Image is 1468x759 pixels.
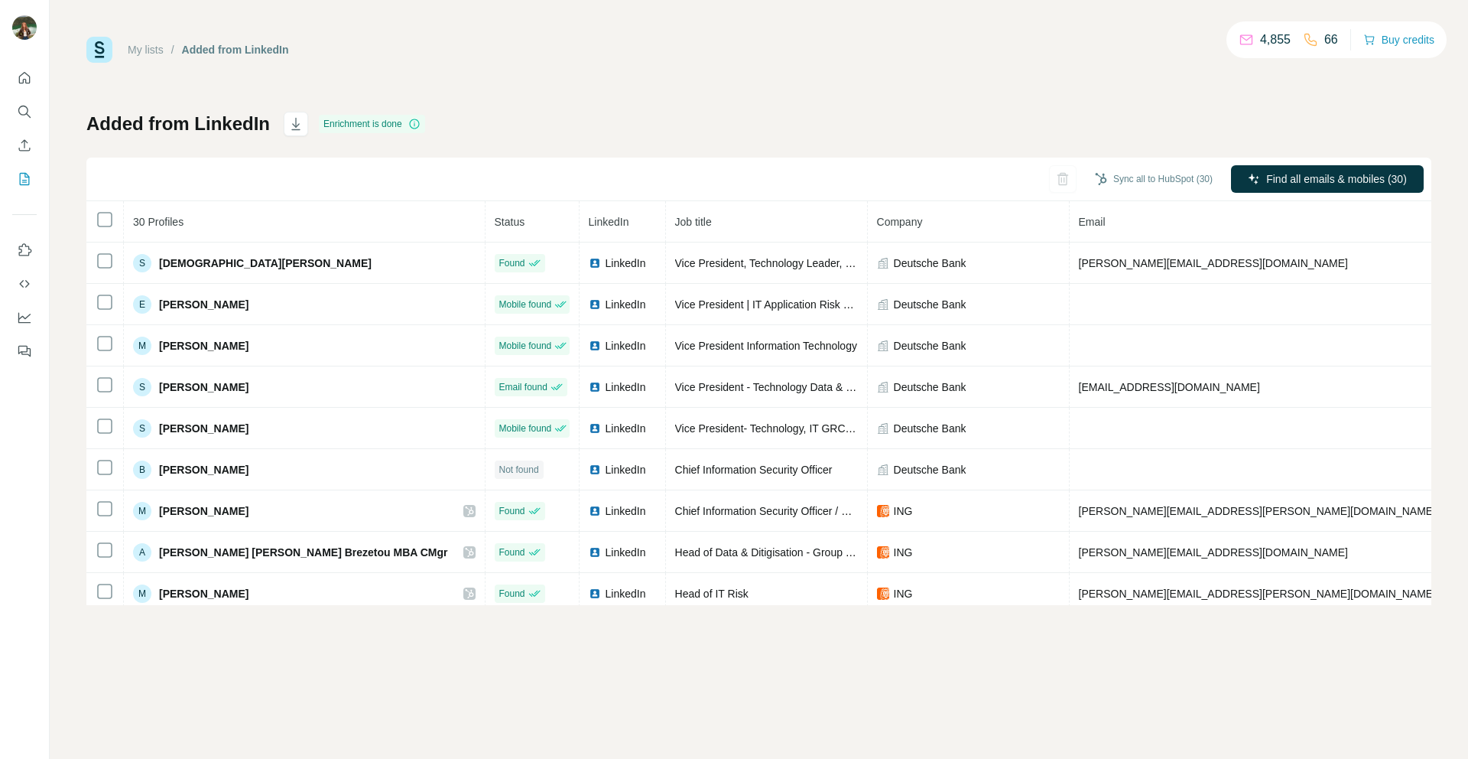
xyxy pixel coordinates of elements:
[589,216,629,228] span: LinkedIn
[159,297,248,312] span: [PERSON_NAME]
[159,379,248,395] span: [PERSON_NAME]
[499,463,539,477] span: Not found
[499,546,525,559] span: Found
[133,216,183,228] span: 30 Profiles
[133,254,151,272] div: S
[133,543,151,562] div: A
[182,42,289,57] div: Added from LinkedIn
[675,464,833,476] span: Chief Information Security Officer
[499,504,525,518] span: Found
[499,339,552,353] span: Mobile found
[675,505,946,517] span: Chief Information Security Officer / Head of Tech Security
[12,64,37,92] button: Quick start
[589,546,601,559] img: LinkedIn logo
[894,503,913,519] span: ING
[675,422,1148,435] span: Vice President- Technology, IT GRC- (Governance Risk & Compliance\control), Information Security
[894,379,966,395] span: Deutsche Bank
[12,337,37,365] button: Feedback
[606,297,646,312] span: LinkedIn
[675,257,974,269] span: Vice President, Technology Leader, Global Enterprise Engineer
[133,585,151,603] div: M
[499,256,525,270] span: Found
[606,379,646,395] span: LinkedIn
[1079,381,1260,393] span: [EMAIL_ADDRESS][DOMAIN_NAME]
[133,295,151,314] div: E
[894,338,966,353] span: Deutsche Bank
[159,256,372,271] span: [DEMOGRAPHIC_DATA][PERSON_NAME]
[1079,505,1437,517] span: [PERSON_NAME][EMAIL_ADDRESS][PERSON_NAME][DOMAIN_NAME]
[675,216,712,228] span: Job title
[606,462,646,477] span: LinkedIn
[12,236,37,264] button: Use Surfe on LinkedIn
[12,132,37,159] button: Enrich CSV
[495,216,525,228] span: Status
[675,340,857,352] span: Vice President Information Technology
[1363,29,1434,50] button: Buy credits
[86,37,112,63] img: Surfe Logo
[1231,165,1424,193] button: Find all emails & mobiles (30)
[894,421,966,436] span: Deutsche Bank
[894,297,966,312] span: Deutsche Bank
[877,505,889,517] img: company-logo
[159,586,248,601] span: [PERSON_NAME]
[589,422,601,435] img: LinkedIn logo
[1260,31,1291,49] p: 4,855
[159,421,248,436] span: [PERSON_NAME]
[606,586,646,601] span: LinkedIn
[589,257,601,269] img: LinkedIn logo
[12,304,37,331] button: Dashboard
[159,462,248,477] span: [PERSON_NAME]
[499,422,552,435] span: Mobile found
[12,15,37,40] img: Avatar
[894,545,913,560] span: ING
[589,588,601,600] img: LinkedIn logo
[675,546,902,559] span: Head of Data & Ditigisation - Group Compliance
[128,44,164,56] a: My lists
[877,216,923,228] span: Company
[133,502,151,520] div: M
[589,505,601,517] img: LinkedIn logo
[1079,257,1348,269] span: [PERSON_NAME][EMAIL_ADDRESS][DOMAIN_NAME]
[589,381,601,393] img: LinkedIn logo
[171,42,174,57] li: /
[133,337,151,355] div: M
[319,115,425,133] div: Enrichment is done
[606,338,646,353] span: LinkedIn
[589,340,601,352] img: LinkedIn logo
[894,462,966,477] span: Deutsche Bank
[12,165,37,193] button: My lists
[159,545,448,560] span: [PERSON_NAME] [PERSON_NAME] Brezetou MBA CMgr
[133,461,151,479] div: B
[1266,171,1407,187] span: Find all emails & mobiles (30)
[606,421,646,436] span: LinkedIn
[606,545,646,560] span: LinkedIn
[159,338,248,353] span: [PERSON_NAME]
[1079,546,1348,559] span: [PERSON_NAME][EMAIL_ADDRESS][DOMAIN_NAME]
[877,588,889,600] img: company-logo
[499,298,552,311] span: Mobile found
[1079,216,1106,228] span: Email
[499,587,525,601] span: Found
[606,503,646,519] span: LinkedIn
[675,588,749,600] span: Head of IT Risk
[675,298,1026,311] span: Vice President | IT Application Risk and Control Manager (Cloud adoption)
[133,378,151,396] div: S
[675,381,895,393] span: Vice President - Technology Data & Innovation
[1084,168,1223,191] button: Sync all to HubSpot (30)
[589,464,601,476] img: LinkedIn logo
[86,112,270,136] h1: Added from LinkedIn
[12,98,37,125] button: Search
[894,256,966,271] span: Deutsche Bank
[894,586,913,601] span: ING
[1324,31,1338,49] p: 66
[589,298,601,311] img: LinkedIn logo
[1079,588,1437,600] span: [PERSON_NAME][EMAIL_ADDRESS][PERSON_NAME][DOMAIN_NAME]
[606,256,646,271] span: LinkedIn
[12,270,37,298] button: Use Surfe API
[499,380,547,394] span: Email found
[877,546,889,559] img: company-logo
[159,503,248,519] span: [PERSON_NAME]
[133,419,151,438] div: S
